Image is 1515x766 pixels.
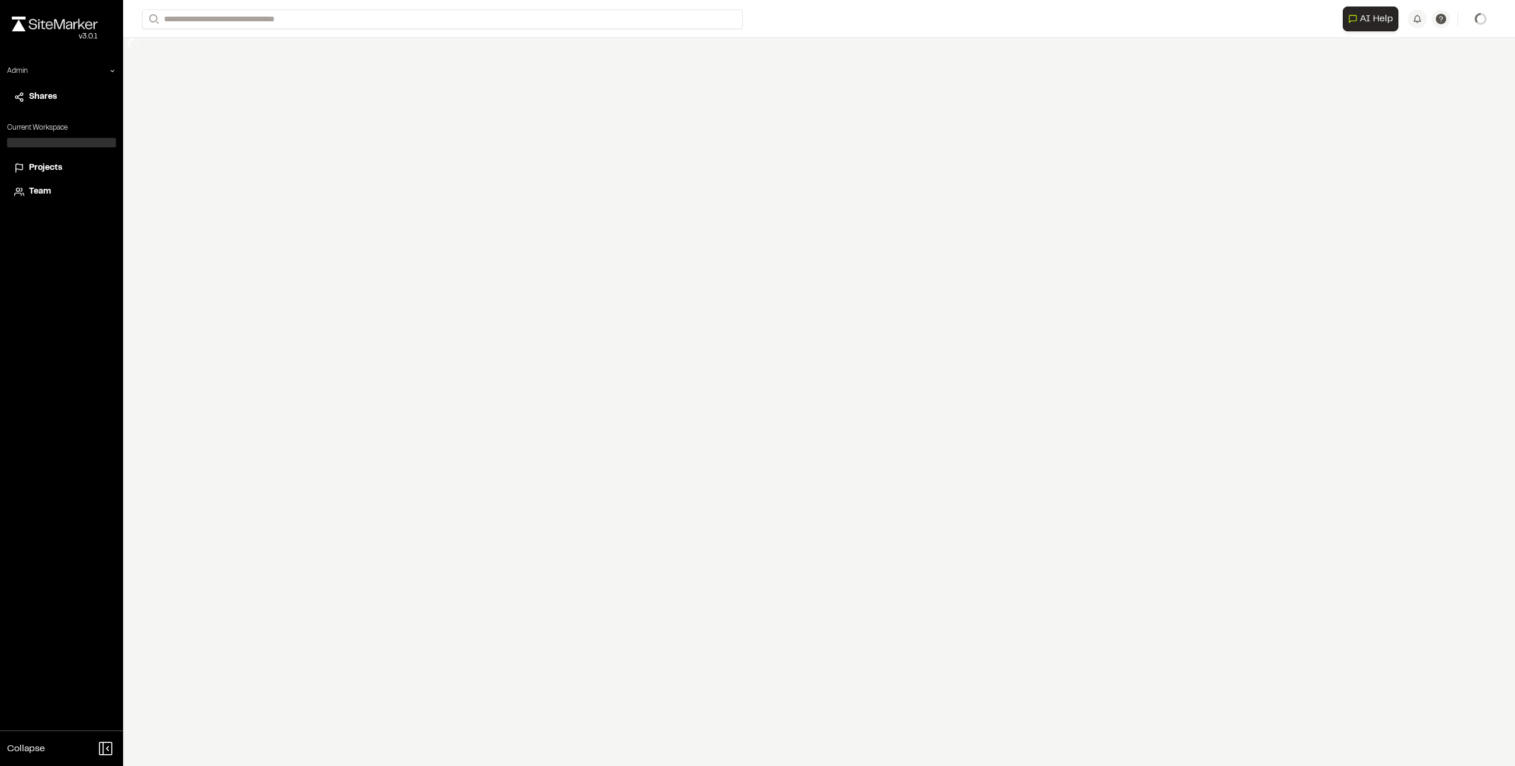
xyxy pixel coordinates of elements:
p: Admin [7,66,28,76]
button: Open AI Assistant [1343,7,1398,31]
span: Shares [29,91,57,104]
span: Team [29,185,51,198]
div: Open AI Assistant [1343,7,1403,31]
span: Projects [29,162,62,175]
p: Current Workspace [7,123,116,133]
img: rebrand.png [12,17,98,31]
a: Team [14,185,109,198]
button: Search [142,9,163,29]
span: AI Help [1360,12,1393,26]
a: Projects [14,162,109,175]
div: Oh geez...please don't... [12,31,98,42]
a: Shares [14,91,109,104]
span: Collapse [7,742,45,756]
